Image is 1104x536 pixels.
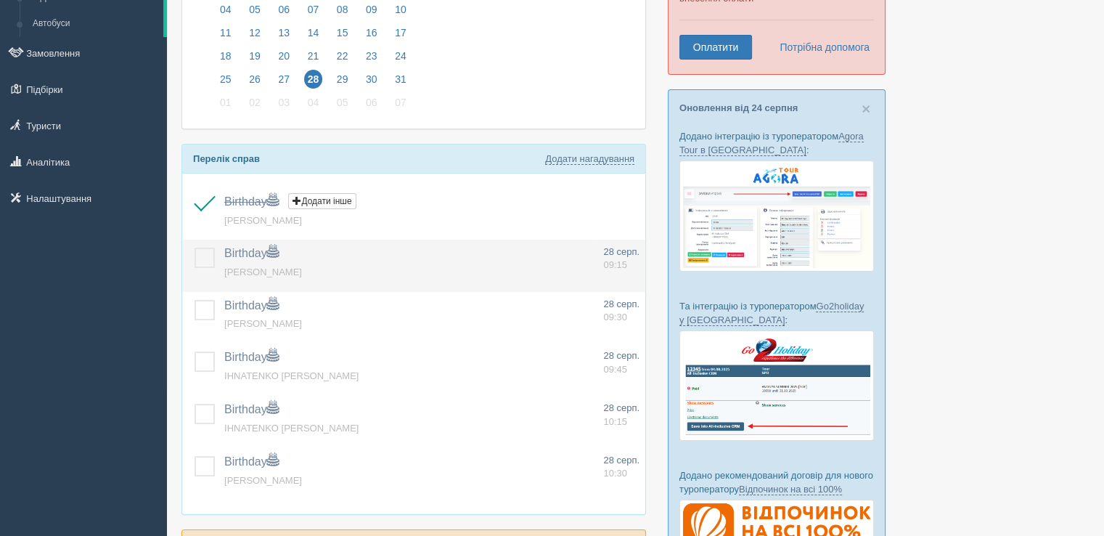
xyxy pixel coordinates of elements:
[224,455,279,468] a: Birthday
[224,299,279,312] a: Birthday
[212,48,240,71] a: 18
[358,71,385,94] a: 30
[603,364,627,375] span: 09:45
[224,215,302,226] span: [PERSON_NAME]
[212,71,240,94] a: 25
[270,1,298,25] a: 06
[216,23,235,42] span: 11
[300,1,327,25] a: 07
[603,299,639,309] span: 28 серп.
[274,70,293,89] span: 27
[274,23,293,42] span: 13
[358,25,385,48] a: 16
[603,298,639,325] a: 28 серп. 09:30
[391,93,410,112] span: 07
[274,93,293,112] span: 03
[679,102,798,113] a: Оновлення від 24 серпня
[603,312,627,322] span: 09:30
[224,423,359,434] a: IHNATENKO [PERSON_NAME]
[224,195,279,208] a: Birthday
[387,94,411,118] a: 07
[212,1,240,25] a: 04
[241,48,269,71] a: 19
[212,94,240,118] a: 01
[329,94,356,118] a: 05
[391,46,410,65] span: 24
[333,23,352,42] span: 15
[224,318,302,329] a: [PERSON_NAME]
[270,25,298,48] a: 13
[300,48,327,71] a: 21
[679,129,874,157] p: Додано інтеграцію із туроператором :
[270,71,298,94] a: 27
[274,46,293,65] span: 20
[329,1,356,25] a: 08
[603,350,639,361] span: 28 серп.
[603,455,639,466] span: 28 серп.
[270,94,298,118] a: 03
[739,484,842,495] a: Відпочинок на всі 100%
[216,70,235,89] span: 25
[862,101,870,116] button: Close
[300,71,327,94] a: 28
[224,247,279,259] span: Birthday
[193,153,260,164] b: Перелік справ
[216,93,235,112] span: 01
[270,48,298,71] a: 20
[603,402,639,429] a: 28 серп. 10:15
[358,48,385,71] a: 23
[224,267,302,277] a: [PERSON_NAME]
[545,153,634,165] a: Додати нагадування
[224,403,279,415] a: Birthday
[224,370,359,381] a: IHNATENKO [PERSON_NAME]
[679,161,874,272] img: agora-tour-%D0%B7%D0%B0%D1%8F%D0%B2%D0%BA%D0%B8-%D1%81%D1%80%D0%BC-%D0%B4%D0%BB%D1%8F-%D1%82%D1%8...
[333,70,352,89] span: 29
[241,1,269,25] a: 05
[333,46,352,65] span: 22
[300,94,327,118] a: 04
[304,46,323,65] span: 21
[362,93,381,112] span: 06
[362,70,381,89] span: 30
[679,468,874,496] p: Додано рекомендований договір для нового туроператору
[304,23,323,42] span: 14
[333,93,352,112] span: 05
[329,25,356,48] a: 15
[603,468,627,479] span: 10:30
[391,70,410,89] span: 31
[245,46,264,65] span: 19
[391,23,410,42] span: 17
[241,94,269,118] a: 02
[387,71,411,94] a: 31
[304,70,323,89] span: 28
[224,475,302,486] a: [PERSON_NAME]
[603,245,639,272] a: 28 серп. 09:15
[387,48,411,71] a: 24
[603,402,639,413] span: 28 серп.
[245,93,264,112] span: 02
[387,25,411,48] a: 17
[603,416,627,427] span: 10:15
[603,259,627,270] span: 09:15
[224,351,279,363] a: Birthday
[862,100,870,117] span: ×
[300,25,327,48] a: 14
[603,349,639,376] a: 28 серп. 09:45
[26,11,163,37] a: Автобуси
[241,71,269,94] a: 26
[216,46,235,65] span: 18
[212,25,240,48] a: 11
[679,299,874,327] p: Та інтеграцію із туроператором :
[770,35,870,60] a: Потрібна допомога
[679,131,864,156] a: Agora Tour в [GEOGRAPHIC_DATA]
